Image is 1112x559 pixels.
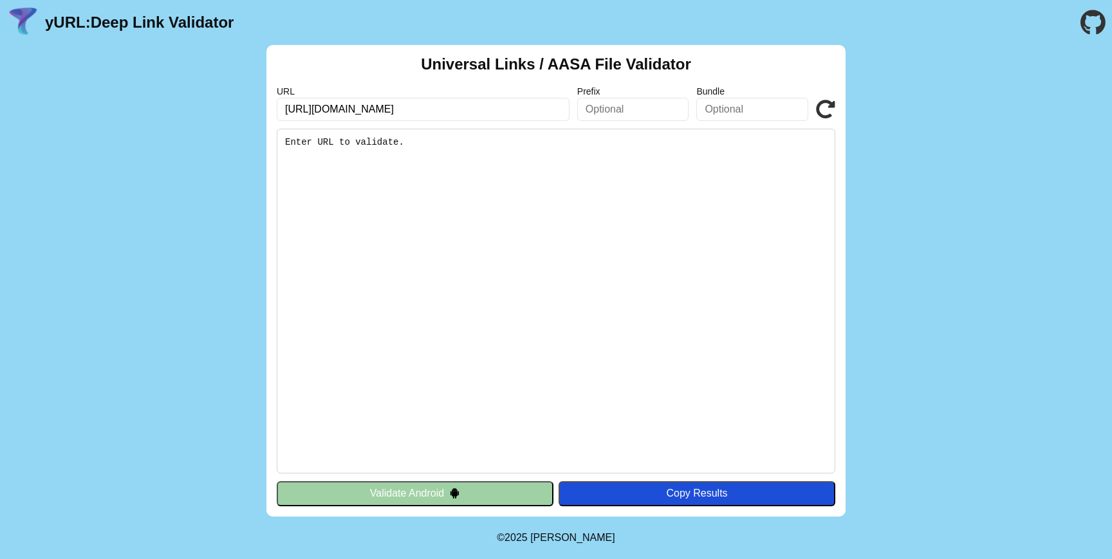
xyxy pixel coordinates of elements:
[696,86,808,96] label: Bundle
[277,129,835,473] pre: Enter URL to validate.
[696,98,808,121] input: Optional
[565,488,829,499] div: Copy Results
[277,86,570,96] label: URL
[277,98,570,121] input: Required
[577,86,689,96] label: Prefix
[505,532,528,543] span: 2025
[530,532,615,543] a: Michael Ibragimchayev's Personal Site
[497,517,615,559] footer: ©
[45,14,234,32] a: yURL:Deep Link Validator
[559,481,835,506] button: Copy Results
[421,55,691,73] h2: Universal Links / AASA File Validator
[277,481,553,506] button: Validate Android
[577,98,689,121] input: Optional
[449,488,460,499] img: droidIcon.svg
[6,6,40,39] img: yURL Logo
